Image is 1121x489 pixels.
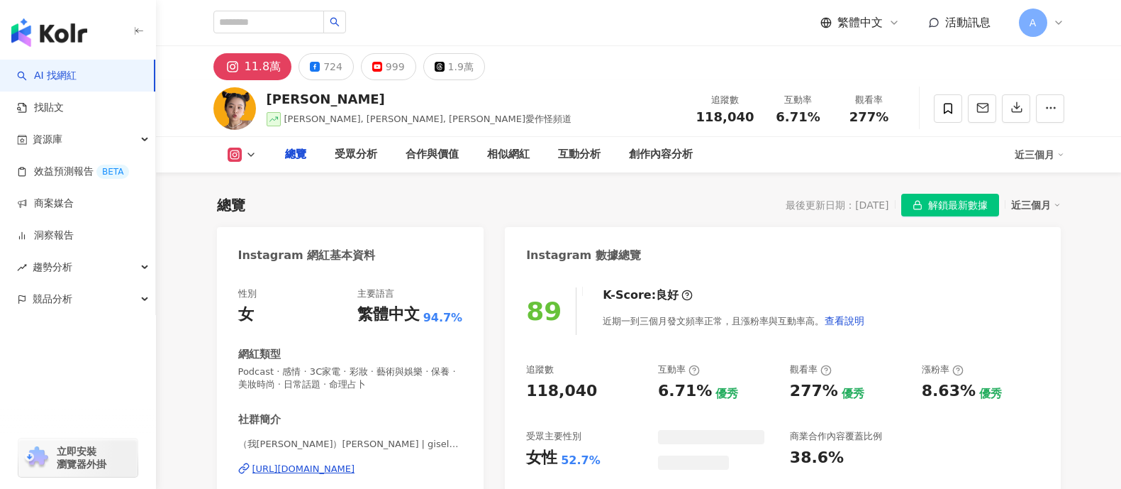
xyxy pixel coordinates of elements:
div: 11.8萬 [245,57,281,77]
div: 52.7% [561,453,601,468]
div: 繁體中文 [357,304,420,326]
img: KOL Avatar [213,87,256,130]
div: 近期一到三個月發文頻率正常，且漲粉率與互動率高。 [603,307,865,335]
div: 優秀 [842,386,864,402]
a: 洞察報告 [17,229,74,243]
button: 查看說明 [824,307,865,335]
span: 趨勢分析 [33,251,72,283]
a: 找貼文 [17,101,64,115]
span: 解鎖最新數據 [928,194,988,217]
div: 觀看率 [790,363,832,376]
div: Instagram 網紅基本資料 [238,248,376,263]
span: Podcast · 感情 · 3C家電 · 彩妝 · 藝術與娛樂 · 保養 · 美妝時尚 · 日常話題 · 命理占卜 [238,366,463,391]
span: 94.7% [423,310,463,326]
a: [URL][DOMAIN_NAME] [238,463,463,476]
span: A [1030,15,1037,31]
button: 1.9萬 [423,53,485,80]
button: 724 [299,53,354,80]
div: [PERSON_NAME] [267,90,572,108]
div: 合作與價值 [406,146,459,163]
div: 互動率 [771,93,825,107]
div: 277% [790,380,838,402]
div: 1.9萬 [448,57,474,77]
div: 女性 [526,447,557,469]
div: 近三個月 [1015,143,1064,166]
div: 追蹤數 [696,93,754,107]
a: 效益預測報告BETA [17,165,129,179]
div: [URL][DOMAIN_NAME] [252,463,355,476]
span: search [330,17,340,27]
div: 最後更新日期：[DATE] [786,199,888,211]
div: 118,040 [526,380,597,402]
div: 999 [386,57,405,77]
div: 相似網紅 [487,146,530,163]
div: 互動率 [658,363,700,376]
span: [PERSON_NAME], [PERSON_NAME], [PERSON_NAME]愛作怪頻道 [284,114,572,124]
span: 立即安裝 瀏覽器外掛 [57,445,106,471]
div: 優秀 [715,386,738,402]
span: 競品分析 [33,283,72,315]
span: 繁體中文 [837,15,883,31]
img: logo [11,18,87,47]
div: 網紅類型 [238,347,281,362]
div: 觀看率 [842,93,896,107]
div: 受眾主要性別 [526,430,581,443]
img: chrome extension [23,446,50,469]
a: searchAI 找網紅 [17,69,77,83]
div: 總覽 [217,195,245,215]
div: 社群簡介 [238,412,281,427]
div: 女 [238,304,254,326]
div: 8.63% [922,380,976,402]
div: 38.6% [790,447,844,469]
div: K-Score : [603,287,693,303]
div: 主要語言 [357,287,394,300]
button: 解鎖最新數據 [901,194,999,216]
div: 總覽 [285,146,306,163]
span: 資源庫 [33,123,62,155]
a: 商案媒合 [17,197,74,211]
div: 商業合作內容覆蓋比例 [790,430,882,443]
div: 6.71% [658,380,712,402]
div: 性別 [238,287,257,300]
span: （我[PERSON_NAME]）[PERSON_NAME] | giseleeel [238,438,463,451]
div: 近三個月 [1011,196,1061,214]
span: 查看說明 [825,315,864,326]
span: rise [17,263,27,273]
span: 6.71% [776,110,820,124]
span: 活動訊息 [945,16,991,29]
div: 724 [323,57,342,77]
div: 受眾分析 [335,146,377,163]
span: 118,040 [696,109,754,124]
button: 999 [361,53,416,80]
div: 創作內容分析 [629,146,693,163]
span: 277% [849,110,889,124]
div: 良好 [656,287,679,303]
a: chrome extension立即安裝 瀏覽器外掛 [18,439,138,477]
button: 11.8萬 [213,53,292,80]
div: 互動分析 [558,146,601,163]
div: 優秀 [979,386,1002,402]
div: 漲粉率 [922,363,964,376]
div: 89 [526,297,562,326]
div: 追蹤數 [526,363,554,376]
div: Instagram 數據總覽 [526,248,641,263]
